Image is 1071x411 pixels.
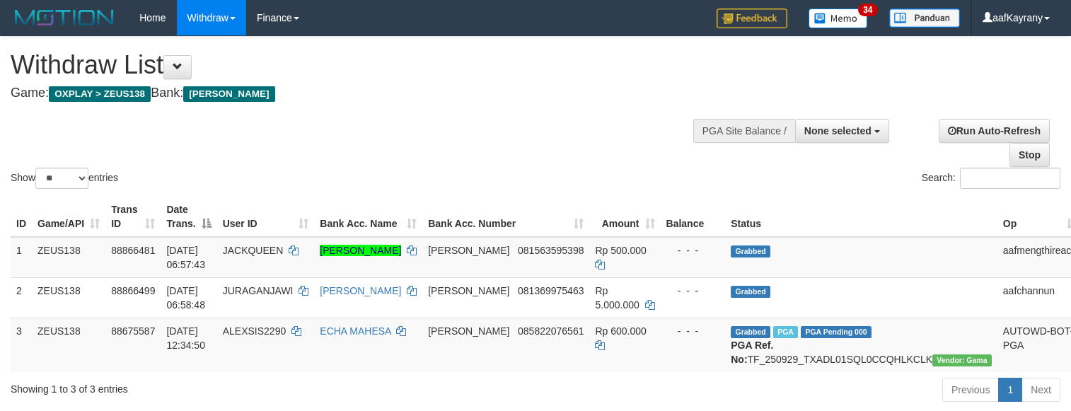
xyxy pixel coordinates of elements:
[795,119,889,143] button: None selected
[939,119,1050,143] a: Run Auto-Refresh
[804,125,872,137] span: None selected
[666,284,720,298] div: - - -
[35,168,88,189] select: Showentries
[183,86,274,102] span: [PERSON_NAME]
[428,325,509,337] span: [PERSON_NAME]
[11,168,118,189] label: Show entries
[11,7,118,28] img: MOTION_logo.png
[998,378,1022,402] a: 1
[32,277,105,318] td: ZEUS138
[889,8,960,28] img: panduan.png
[11,318,32,372] td: 3
[166,325,205,351] span: [DATE] 12:34:50
[942,378,999,402] a: Previous
[731,326,770,338] span: Grabbed
[932,354,992,366] span: Vendor URL: https://trx31.1velocity.biz
[428,285,509,296] span: [PERSON_NAME]
[731,340,773,365] b: PGA Ref. No:
[422,197,589,237] th: Bank Acc. Number: activate to sort column ascending
[11,51,700,79] h1: Withdraw List
[166,245,205,270] span: [DATE] 06:57:43
[11,376,436,396] div: Showing 1 to 3 of 3 entries
[922,168,1060,189] label: Search:
[518,285,584,296] span: Copy 081369975463 to clipboard
[32,318,105,372] td: ZEUS138
[595,285,639,311] span: Rp 5.000.000
[217,197,315,237] th: User ID: activate to sort column ascending
[666,243,720,257] div: - - -
[518,325,584,337] span: Copy 085822076561 to clipboard
[428,245,509,256] span: [PERSON_NAME]
[1021,378,1060,402] a: Next
[49,86,151,102] span: OXPLAY > ZEUS138
[223,325,286,337] span: ALEXSIS2290
[111,285,155,296] span: 88866499
[693,119,795,143] div: PGA Site Balance /
[11,197,32,237] th: ID
[595,245,646,256] span: Rp 500.000
[661,197,726,237] th: Balance
[32,237,105,278] td: ZEUS138
[725,197,997,237] th: Status
[320,325,390,337] a: ECHA MAHESA
[595,325,646,337] span: Rp 600.000
[731,286,770,298] span: Grabbed
[111,245,155,256] span: 88866481
[717,8,787,28] img: Feedback.jpg
[223,245,284,256] span: JACKQUEEN
[161,197,216,237] th: Date Trans.: activate to sort column descending
[320,285,401,296] a: [PERSON_NAME]
[731,245,770,257] span: Grabbed
[809,8,868,28] img: Button%20Memo.svg
[773,326,798,338] span: Marked by aafpengsreynich
[320,245,401,256] a: [PERSON_NAME]
[518,245,584,256] span: Copy 081563595398 to clipboard
[1009,143,1050,167] a: Stop
[666,324,720,338] div: - - -
[725,318,997,372] td: TF_250929_TXADL01SQL0CCQHLKCLK
[11,237,32,278] td: 1
[589,197,660,237] th: Amount: activate to sort column ascending
[105,197,161,237] th: Trans ID: activate to sort column ascending
[223,285,294,296] span: JURAGANJAWI
[111,325,155,337] span: 88675587
[11,86,700,100] h4: Game: Bank:
[858,4,877,16] span: 34
[801,326,872,338] span: PGA Pending
[11,277,32,318] td: 2
[32,197,105,237] th: Game/API: activate to sort column ascending
[166,285,205,311] span: [DATE] 06:58:48
[314,197,422,237] th: Bank Acc. Name: activate to sort column ascending
[960,168,1060,189] input: Search:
